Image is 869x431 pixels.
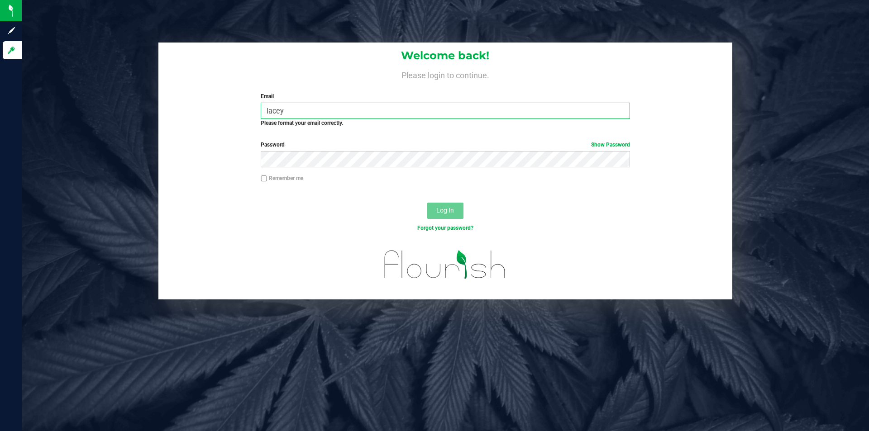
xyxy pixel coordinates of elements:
[417,225,473,231] a: Forgot your password?
[373,242,517,288] img: flourish_logo.svg
[7,26,16,35] inline-svg: Sign up
[158,69,732,80] h4: Please login to continue.
[591,142,630,148] a: Show Password
[261,174,303,182] label: Remember me
[7,46,16,55] inline-svg: Log in
[158,50,732,62] h1: Welcome back!
[261,92,630,100] label: Email
[261,142,285,148] span: Password
[436,207,454,214] span: Log In
[261,120,343,126] strong: Please format your email correctly.
[261,175,267,182] input: Remember me
[427,203,463,219] button: Log In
